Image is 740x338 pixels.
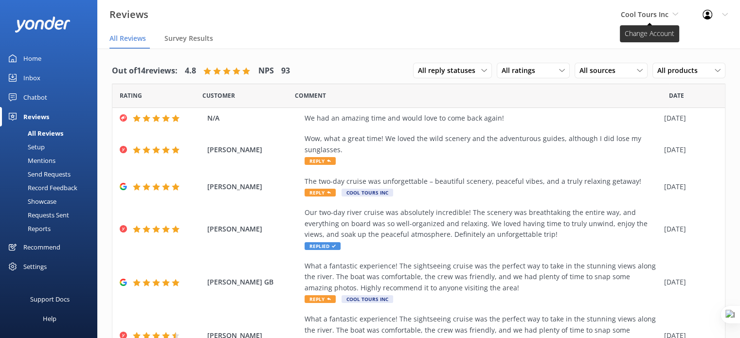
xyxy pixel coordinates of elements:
span: Reply [305,295,336,303]
span: Reply [305,157,336,165]
span: [PERSON_NAME] [207,181,300,192]
h4: 93 [281,65,290,77]
div: What a fantastic experience! The sightseeing cruise was the perfect way to take in the stunning v... [305,261,659,293]
div: Support Docs [30,289,70,309]
span: [PERSON_NAME] [207,224,300,234]
span: Question [295,91,326,100]
div: [DATE] [664,181,713,192]
h4: Out of 14 reviews: [112,65,178,77]
span: Survey Results [164,34,213,43]
span: Date [120,91,142,100]
div: Showcase [6,195,56,208]
a: Record Feedback [6,181,97,195]
span: Cool Tours Inc [342,189,393,196]
div: [DATE] [664,224,713,234]
span: All products [657,65,704,76]
span: Reply [305,189,336,196]
a: Requests Sent [6,208,97,222]
div: We had an amazing time and would love to come back again! [305,113,659,124]
span: [PERSON_NAME] [207,144,300,155]
span: Cool Tours Inc [621,10,668,19]
div: Recommend [23,237,60,257]
div: Send Requests [6,167,71,181]
h3: Reviews [109,7,148,22]
div: Our two-day river cruise was absolutely incredible! The scenery was breathtaking the entire way, ... [305,207,659,240]
a: Setup [6,140,97,154]
a: Send Requests [6,167,97,181]
a: Showcase [6,195,97,208]
span: [PERSON_NAME] GB [207,277,300,287]
a: Mentions [6,154,97,167]
div: Home [23,49,41,68]
h4: 4.8 [185,65,196,77]
h4: NPS [258,65,274,77]
a: All Reviews [6,126,97,140]
span: Cool Tours Inc [342,295,393,303]
span: Date [669,91,684,100]
div: [DATE] [664,113,713,124]
div: Requests Sent [6,208,69,222]
div: [DATE] [664,144,713,155]
div: Reviews [23,107,49,126]
div: Wow, what a great time! We loved the wild scenery and the adventurous guides, although I did lose... [305,133,659,155]
div: Record Feedback [6,181,77,195]
span: All sources [579,65,621,76]
span: Replied [305,242,341,250]
div: [DATE] [664,277,713,287]
div: Reports [6,222,51,235]
span: N/A [207,113,300,124]
img: yonder-white-logo.png [15,17,71,33]
div: Mentions [6,154,55,167]
div: Chatbot [23,88,47,107]
a: Reports [6,222,97,235]
div: Settings [23,257,47,276]
div: Help [43,309,56,328]
span: All reply statuses [418,65,481,76]
div: Inbox [23,68,40,88]
div: All Reviews [6,126,63,140]
span: All ratings [502,65,541,76]
span: All Reviews [109,34,146,43]
div: Setup [6,140,45,154]
div: The two-day cruise was unforgettable – beautiful scenery, peaceful vibes, and a truly relaxing ge... [305,176,659,187]
span: Date [202,91,235,100]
